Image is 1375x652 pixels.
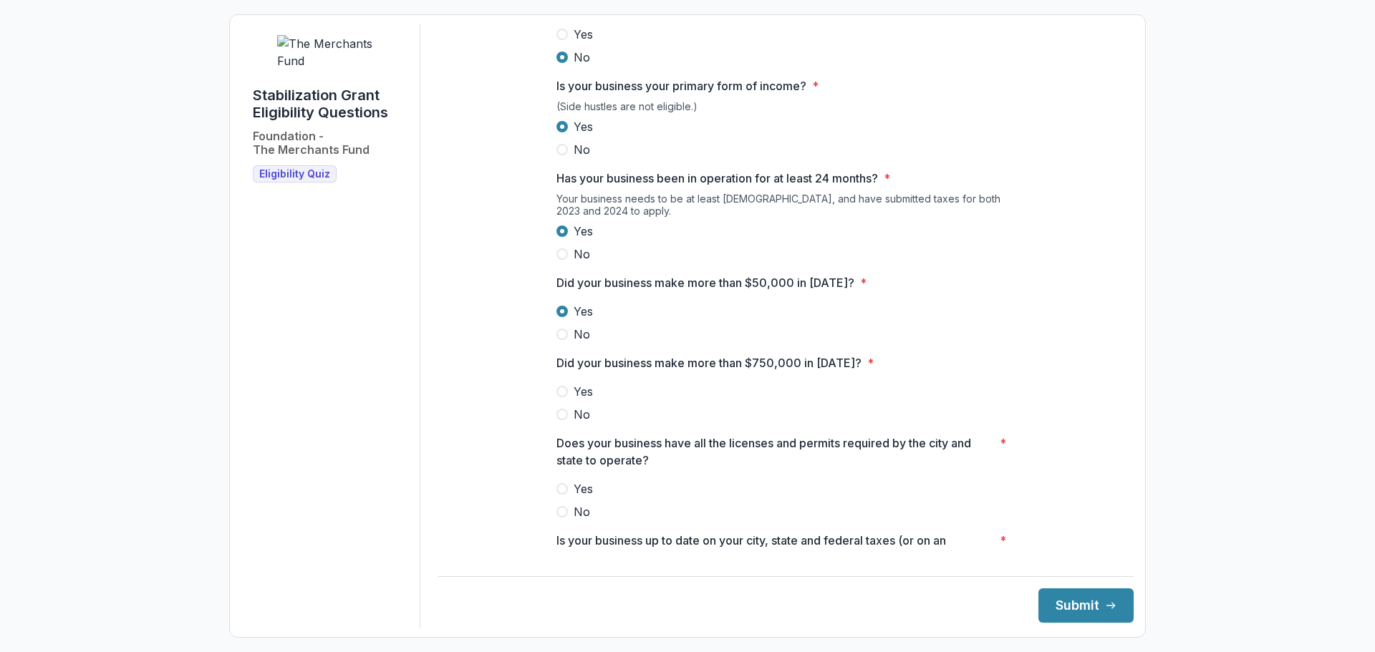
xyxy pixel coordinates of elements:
span: Yes [574,383,593,400]
button: Submit [1038,588,1134,623]
span: Yes [574,26,593,43]
span: No [574,49,590,66]
span: Eligibility Quiz [259,168,330,180]
h2: Foundation - The Merchants Fund [253,130,370,157]
span: No [574,141,590,158]
span: Yes [574,303,593,320]
p: Did your business make more than $750,000 in [DATE]? [556,354,862,371]
span: Yes [574,480,593,497]
p: Is your business up to date on your city, state and federal taxes (or on an approved payment plan?) [556,532,994,566]
span: Yes [574,118,593,135]
span: No [574,406,590,423]
span: No [574,245,590,263]
p: Is your business your primary form of income? [556,77,806,94]
div: (Side hustles are not eligible.) [556,100,1015,118]
span: No [574,326,590,343]
h1: Stabilization Grant Eligibility Questions [253,87,408,121]
img: The Merchants Fund [277,35,385,69]
span: No [574,503,590,520]
span: Yes [574,223,593,240]
p: Did your business make more than $50,000 in [DATE]? [556,274,854,291]
p: Does your business have all the licenses and permits required by the city and state to operate? [556,434,994,469]
p: Has your business been in operation for at least 24 months? [556,170,878,187]
div: Your business needs to be at least [DEMOGRAPHIC_DATA], and have submitted taxes for both 2023 and... [556,193,1015,223]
